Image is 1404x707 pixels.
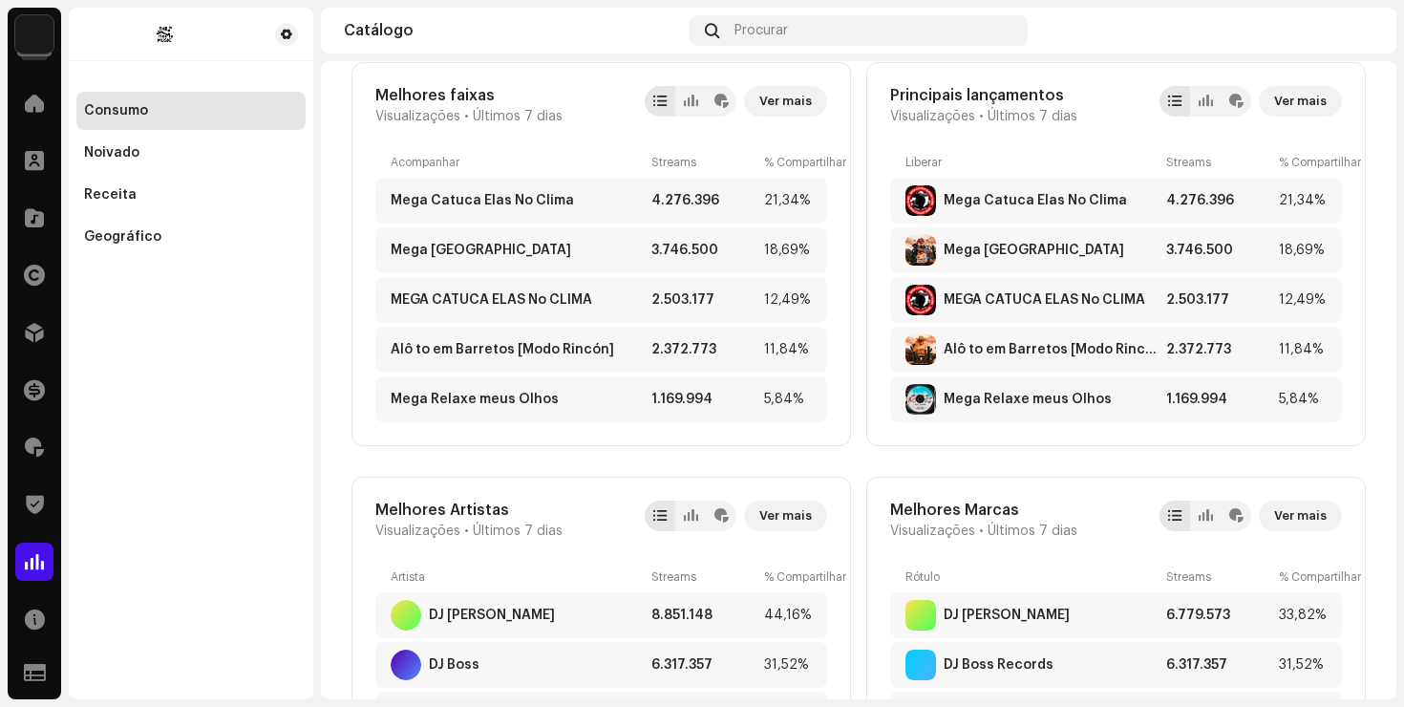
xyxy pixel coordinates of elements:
div: Mega Rancho do Rincon [391,243,571,258]
font: • [979,525,984,538]
font: 12,49% [764,293,811,307]
font: 8.851.148 [651,609,713,622]
div: Alô to em Barretos [Modo Rincón] [391,342,614,357]
img: B83221EB-E3AE-46BE-9DB7-B106AE0C9998 [905,235,936,266]
font: Mega Relaxe meus Olhos [944,393,1112,406]
font: % Compartilhar [764,571,846,583]
img: 944BA376-0153-4979-9451-A68B5966E7E6 [905,384,936,415]
font: 2.503.177 [1166,293,1229,307]
font: 4.276.396 [1166,194,1234,207]
div: Geográfico [84,229,161,245]
img: 25800e32-e94c-4f6b-8929-2acd5ee19673 [1343,15,1373,46]
font: 31,52% [1279,658,1324,672]
div: MEGA CATUCA ELAS No CLIMA [391,292,592,308]
font: • [464,525,469,538]
font: Mega [GEOGRAPHIC_DATA] [391,244,571,257]
re-m-nav-item: Noivado [76,134,306,172]
font: Mega Catuca Elas No Clima [944,194,1127,207]
img: 5A185BDA-750C-4F29-AA4A-AEE7E5C534A9 [905,185,936,216]
font: DJ [PERSON_NAME] [429,609,555,622]
font: 6.317.357 [1166,658,1227,672]
font: 31,52% [764,658,809,672]
button: Ver mais [1259,86,1342,117]
font: Ver mais [1274,509,1327,522]
font: Acompanhar [391,157,459,168]
font: 33,82% [1279,609,1327,622]
div: MEGA CATUCA ELAS No CLIMA [944,292,1145,308]
div: DJ Boss [429,657,479,673]
font: 3.746.500 [651,244,718,257]
font: Alô to em Barretos [Modo Rincón] [391,343,614,356]
font: • [979,110,984,123]
font: DJ [PERSON_NAME] [944,609,1070,622]
div: Consumo [84,103,148,118]
button: Ver mais [744,501,827,531]
font: DJ Boss Records [944,658,1053,672]
font: Mega Catuca Elas No Clima [391,194,574,207]
font: 21,34% [1279,194,1326,207]
img: 0AA15D12-4914-4C46-BBD5-E42462E0D864 [905,334,936,365]
font: Streams [1166,157,1211,168]
button: Ver mais [744,86,827,117]
font: Visualizações [890,525,975,538]
font: % Compartilhar [1279,157,1361,168]
font: Últimos 7 dias [988,525,1077,538]
font: • [464,110,469,123]
font: % Compartilhar [764,157,846,168]
font: 12,49% [1279,293,1326,307]
font: 11,84% [1279,343,1324,356]
font: 21,34% [764,194,811,207]
font: 1.169.994 [651,393,713,406]
div: DJ Boss Records [944,657,1053,673]
font: Streams [651,157,696,168]
re-m-nav-item: Receita [76,176,306,214]
div: Mega Rancho do Rincon [944,243,1124,258]
div: Noivado [84,145,139,161]
font: 4.276.396 [651,194,719,207]
font: 3.746.500 [1166,244,1233,257]
font: 6.317.357 [651,658,713,672]
font: 5,84% [1279,393,1319,406]
font: Noivado [84,146,139,160]
font: Melhores Marcas [890,503,1019,518]
button: Ver mais [1259,501,1342,531]
font: Mega [GEOGRAPHIC_DATA] [944,244,1124,257]
div: DJ Petroski [944,608,1070,623]
font: Principais lançamentos [890,88,1064,103]
div: Mega Catuca Elas No Clima [391,193,574,208]
font: Liberar [905,157,942,168]
div: Mega Relaxe meus Olhos [391,392,559,407]
font: Receita [84,188,137,202]
font: Últimos 7 dias [473,525,563,538]
font: 11,84% [764,343,809,356]
font: 6.779.573 [1166,609,1230,622]
font: Melhores faixas [375,88,495,103]
font: DJ Boss [429,658,479,672]
font: Alô to em Barretos [Modo Rincón] [944,343,1167,356]
font: 18,69% [1279,244,1325,257]
font: Procurar [734,24,788,37]
font: 44,16% [764,609,812,622]
font: Últimos 7 dias [473,110,563,123]
font: MEGA CATUCA ELAS No CLIMA [391,293,592,307]
font: 18,69% [764,244,810,257]
font: Consumo [84,104,148,118]
div: Receita [84,187,137,203]
font: Ver mais [759,509,812,522]
re-m-nav-item: Consumo [76,92,306,130]
font: Catálogo [344,23,414,38]
div: Mega Relaxe meus Olhos [944,392,1112,407]
img: f599b786-36f7-43ff-9e93-dc84791a6e00 [84,23,245,46]
font: 2.503.177 [651,293,714,307]
div: Alô to em Barretos [Modo Rincón] [944,342,1159,357]
font: Visualizações [375,110,460,123]
font: Streams [1166,571,1211,583]
font: Ver mais [759,95,812,107]
font: Visualizações [890,110,975,123]
font: Rótulo [905,571,940,583]
div: DJ Petroski [429,608,555,623]
font: Mega Relaxe meus Olhos [391,393,559,406]
font: Ver mais [1274,95,1327,107]
font: Visualizações [375,525,460,538]
re-m-nav-item: Geográfico [76,218,306,256]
